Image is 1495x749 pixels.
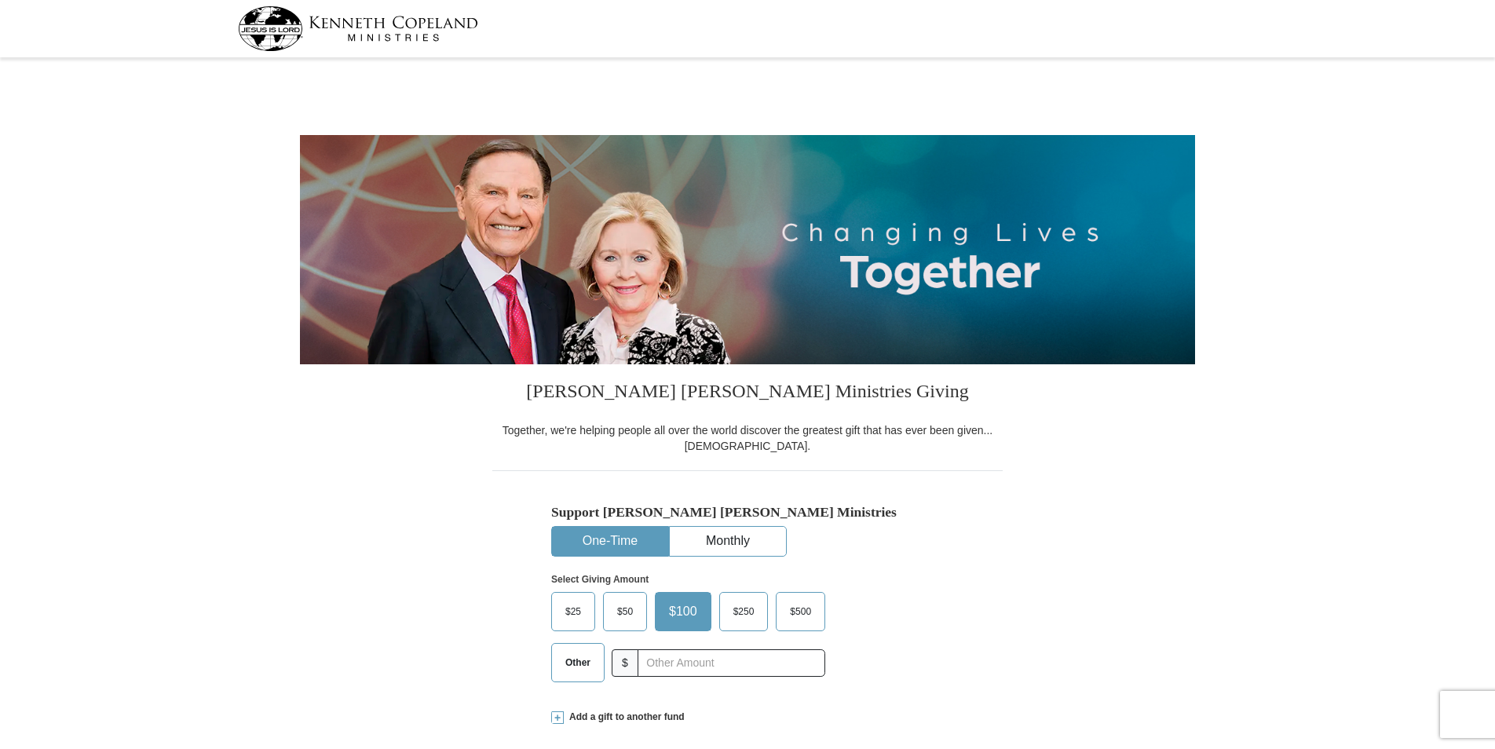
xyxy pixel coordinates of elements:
[557,651,598,674] span: Other
[670,527,786,556] button: Monthly
[726,600,762,623] span: $250
[551,504,944,521] h5: Support [PERSON_NAME] [PERSON_NAME] Ministries
[609,600,641,623] span: $50
[492,422,1003,454] div: Together, we're helping people all over the world discover the greatest gift that has ever been g...
[238,6,478,51] img: kcm-header-logo.svg
[661,600,705,623] span: $100
[638,649,825,677] input: Other Amount
[551,574,649,585] strong: Select Giving Amount
[612,649,638,677] span: $
[492,364,1003,422] h3: [PERSON_NAME] [PERSON_NAME] Ministries Giving
[782,600,819,623] span: $500
[552,527,668,556] button: One-Time
[564,711,685,724] span: Add a gift to another fund
[557,600,589,623] span: $25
